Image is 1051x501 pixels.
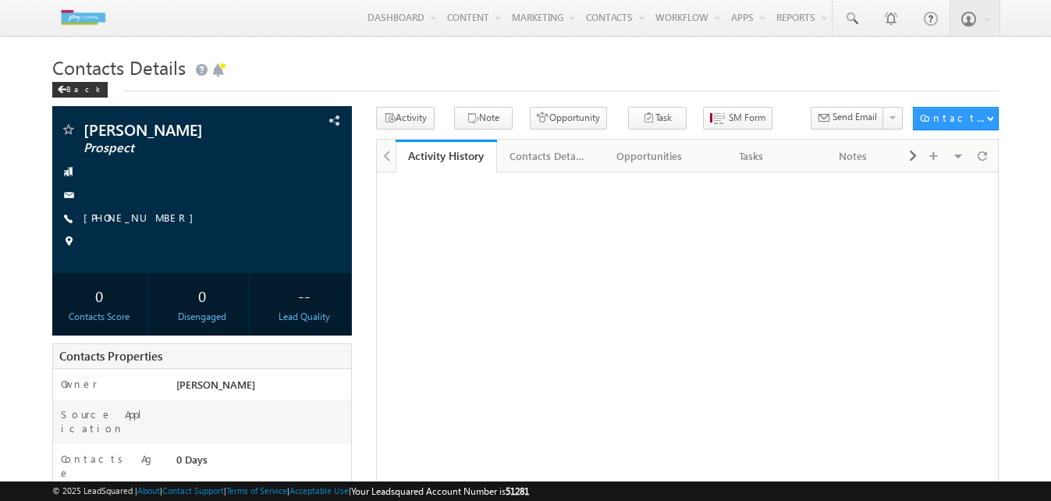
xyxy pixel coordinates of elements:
button: Note [454,107,513,130]
a: Contacts Details [497,140,599,172]
div: Notes [815,147,891,165]
span: 51281 [506,485,529,497]
a: Opportunities [599,140,701,172]
span: Contacts Properties [59,348,162,364]
div: -- [261,281,346,310]
span: Send Email [833,110,877,124]
button: Send Email [811,107,884,130]
span: Contacts Details [52,55,186,80]
a: Acceptable Use [289,485,349,496]
span: [PHONE_NUMBER] [83,211,201,226]
div: Disengaged [158,310,244,324]
div: Contacts Score [56,310,142,324]
div: Contacts Actions [920,111,986,125]
div: Tasks [713,147,789,165]
button: Task [628,107,687,130]
div: Back [52,82,108,98]
img: Custom Logo [52,4,113,31]
a: Activity History [396,140,498,172]
button: Contacts Actions [913,107,999,130]
a: Notes [803,140,905,172]
a: Tasks [701,140,803,172]
button: Activity [376,107,435,130]
a: Contact Support [162,485,224,496]
a: Terms of Service [226,485,287,496]
span: [PERSON_NAME] [83,122,268,137]
a: Back [52,81,115,94]
span: Prospect [83,140,268,156]
span: Your Leadsquared Account Number is [351,485,529,497]
div: Lead Quality [261,310,346,324]
button: Opportunity [530,107,607,130]
button: SM Form [703,107,772,130]
div: 0 Days [172,452,351,474]
div: 0 [158,281,244,310]
span: © 2025 LeadSquared | | | | | [52,484,529,499]
span: [PERSON_NAME] [176,378,255,391]
div: Contacts Details [510,147,585,165]
div: 0 [56,281,142,310]
div: Activity History [407,148,486,163]
div: Opportunities [612,147,687,165]
span: SM Form [729,111,765,125]
label: Source Application [61,407,161,435]
label: Contacts Age [61,452,161,480]
label: Owner [61,377,98,391]
a: About [137,485,160,496]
